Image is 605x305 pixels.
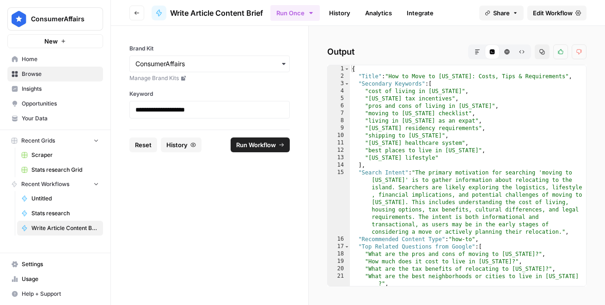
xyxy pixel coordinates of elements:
[328,132,350,139] div: 10
[328,258,350,265] div: 19
[231,137,290,152] button: Run Workflow
[328,139,350,147] div: 11
[344,65,349,73] span: Toggle code folding, rows 1 through 38
[7,134,103,148] button: Recent Grids
[328,124,350,132] div: 9
[22,275,99,283] span: Usage
[152,6,263,20] a: Write Article Content Brief
[493,8,510,18] span: Share
[328,243,350,250] div: 17
[31,14,87,24] span: ConsumerAffairs
[236,140,276,149] span: Run Workflow
[129,137,157,152] button: Reset
[327,44,587,59] h2: Output
[328,65,350,73] div: 1
[344,80,349,87] span: Toggle code folding, rows 3 through 14
[17,221,103,236] a: Write Article Content Brief
[17,148,103,162] a: Scraper
[135,140,152,149] span: Reset
[31,194,99,203] span: Untitled
[7,272,103,286] a: Usage
[7,7,103,31] button: Workspace: ConsumerAffairs
[7,52,103,67] a: Home
[479,6,524,20] button: Share
[7,96,103,111] a: Opportunities
[527,6,587,20] a: Edit Workflow
[328,73,350,80] div: 2
[328,154,350,162] div: 13
[328,265,350,273] div: 20
[328,250,350,258] div: 18
[170,7,263,19] span: Write Article Content Brief
[328,169,350,236] div: 15
[328,87,350,95] div: 4
[7,257,103,272] a: Settings
[328,273,350,287] div: 21
[22,85,99,93] span: Insights
[22,55,99,63] span: Home
[533,8,573,18] span: Edit Workflow
[22,70,99,78] span: Browse
[328,147,350,154] div: 12
[328,117,350,124] div: 8
[21,137,55,145] span: Recent Grids
[31,166,99,174] span: Stats research Grid
[31,151,99,159] span: Scraper
[22,100,99,108] span: Opportunities
[360,6,397,20] a: Analytics
[328,95,350,102] div: 5
[17,191,103,206] a: Untitled
[161,137,202,152] button: History
[7,111,103,126] a: Your Data
[22,290,99,298] span: Help + Support
[129,44,290,53] label: Brand Kit
[166,140,188,149] span: History
[328,236,350,243] div: 16
[7,177,103,191] button: Recent Workflows
[328,110,350,117] div: 7
[328,80,350,87] div: 3
[7,286,103,301] button: Help + Support
[31,209,99,218] span: Stats research
[11,11,27,27] img: ConsumerAffairs Logo
[44,37,58,46] span: New
[22,260,99,268] span: Settings
[17,162,103,177] a: Stats research Grid
[129,90,290,98] label: Keyword
[324,6,356,20] a: History
[270,5,320,21] button: Run Once
[401,6,439,20] a: Integrate
[7,81,103,96] a: Insights
[328,102,350,110] div: 6
[344,243,349,250] span: Toggle code folding, rows 17 through 23
[135,59,284,68] input: ConsumerAffairs
[22,114,99,123] span: Your Data
[7,67,103,81] a: Browse
[31,224,99,232] span: Write Article Content Brief
[129,74,290,82] a: Manage Brand Kits
[17,206,103,221] a: Stats research
[21,180,69,188] span: Recent Workflows
[328,162,350,169] div: 14
[7,34,103,48] button: New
